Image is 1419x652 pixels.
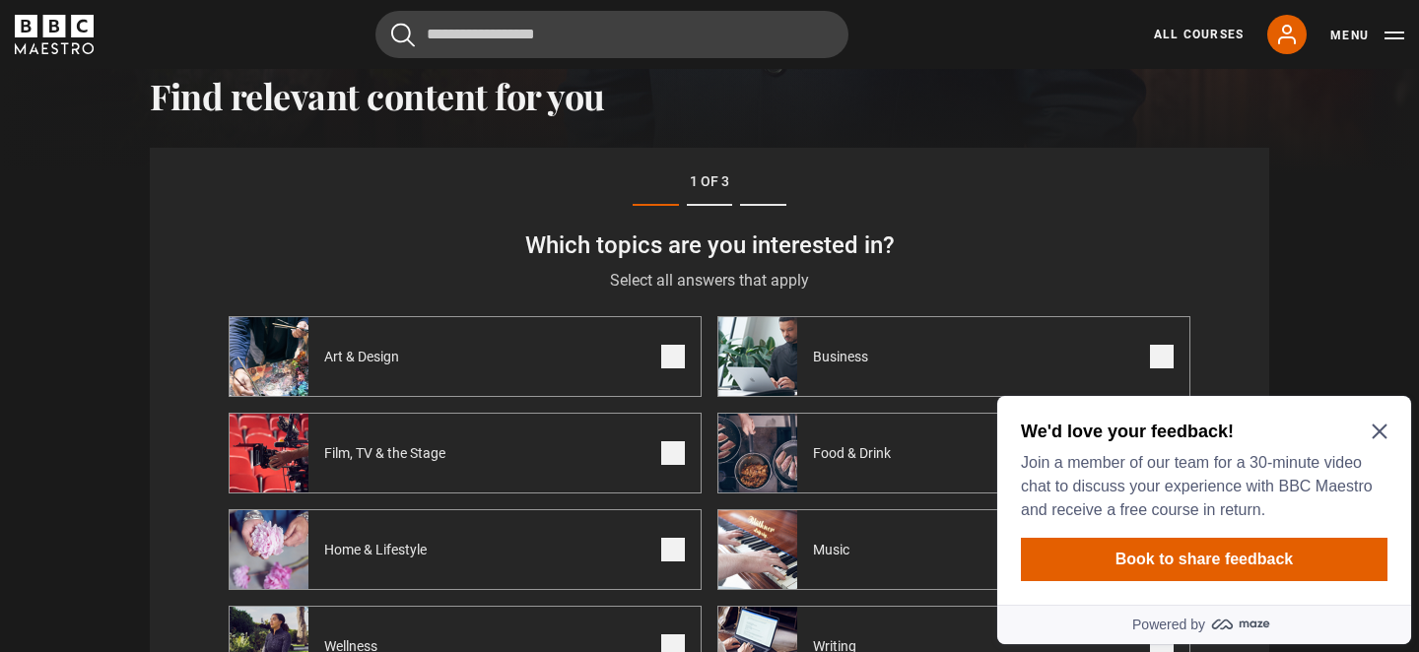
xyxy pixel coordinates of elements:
span: Music [797,540,873,559]
span: Business [797,347,892,366]
button: Toggle navigation [1330,26,1404,45]
div: Optional study invitation [8,8,422,256]
input: Search [375,11,848,58]
p: Select all answers that apply [229,269,1190,293]
p: 1 of 3 [229,171,1190,192]
h3: Which topics are you interested in? [229,229,1190,261]
span: Food & Drink [797,443,914,463]
h2: We'd love your feedback! [32,32,390,55]
button: Submit the search query [391,23,415,47]
svg: BBC Maestro [15,15,94,54]
p: Join a member of our team for a 30-minute video chat to discuss your experience with BBC Maestro ... [32,63,390,134]
button: Close Maze Prompt [382,35,398,51]
a: All Courses [1154,26,1244,43]
span: Film, TV & the Stage [308,443,469,463]
button: Book to share feedback [32,150,398,193]
span: Art & Design [308,347,423,366]
h2: Find relevant content for you [150,75,1269,116]
a: Powered by maze [8,217,422,256]
span: Home & Lifestyle [308,540,450,559]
